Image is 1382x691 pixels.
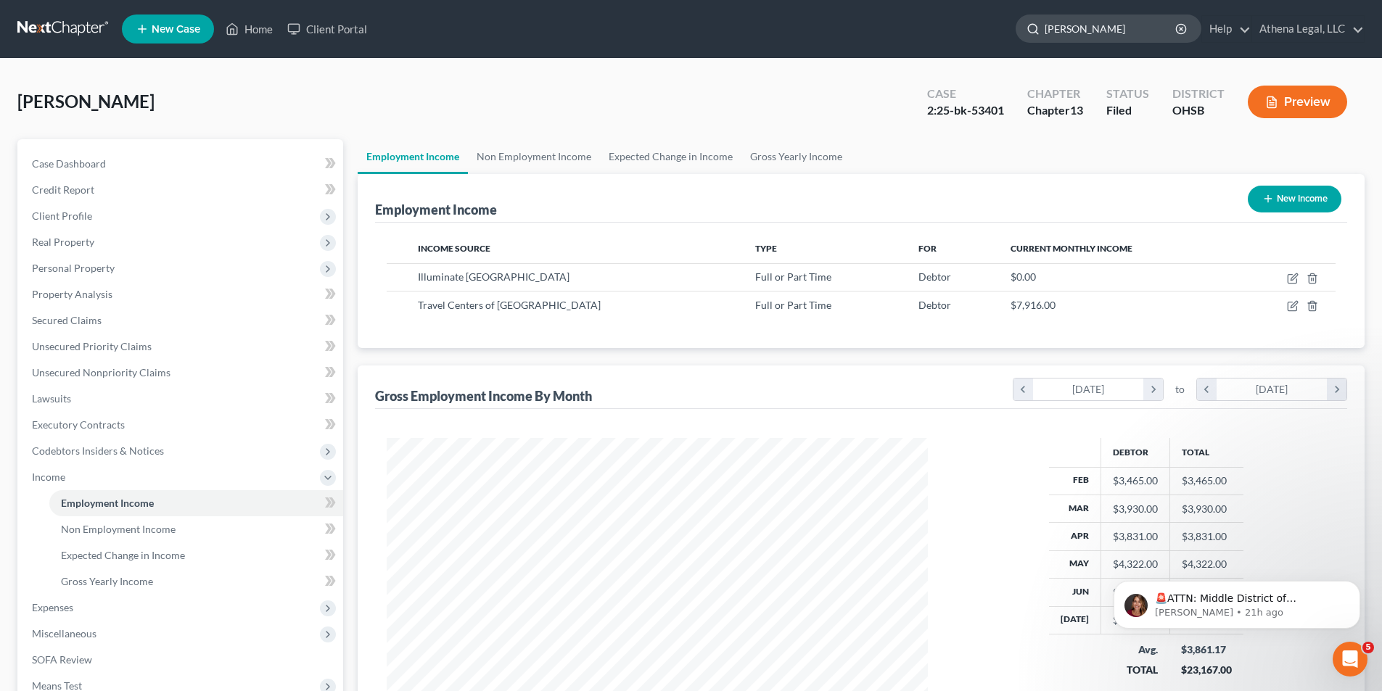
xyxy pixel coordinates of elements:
[1327,378,1346,400] i: chevron_right
[32,601,73,613] span: Expenses
[1027,102,1083,119] div: Chapter
[1362,642,1374,653] span: 5
[918,299,951,311] span: Debtor
[755,270,831,283] span: Full or Part Time
[32,210,92,222] span: Client Profile
[32,262,115,274] span: Personal Property
[32,653,92,666] span: SOFA Review
[1202,16,1251,42] a: Help
[32,157,106,170] span: Case Dashboard
[1169,467,1243,495] td: $3,465.00
[32,340,152,352] span: Unsecured Priority Claims
[1175,382,1185,397] span: to
[1113,473,1158,488] div: $3,465.00
[1049,495,1101,522] th: Mar
[1027,86,1083,102] div: Chapter
[1011,243,1132,254] span: Current Monthly Income
[1011,299,1056,311] span: $7,916.00
[927,102,1004,119] div: 2:25-bk-53401
[20,386,343,412] a: Lawsuits
[20,151,343,177] a: Case Dashboard
[32,418,125,431] span: Executory Contracts
[1169,438,1243,467] th: Total
[1113,502,1158,516] div: $3,930.00
[1217,378,1328,400] div: [DATE]
[1143,378,1163,400] i: chevron_right
[1049,550,1101,578] th: May
[49,516,343,542] a: Non Employment Income
[152,24,200,35] span: New Case
[218,16,280,42] a: Home
[17,91,155,112] span: [PERSON_NAME]
[741,139,851,174] a: Gross Yearly Income
[20,647,343,673] a: SOFA Review
[755,299,831,311] span: Full or Part Time
[32,183,94,196] span: Credit Report
[32,366,170,378] span: Unsecured Nonpriority Claims
[918,270,951,283] span: Debtor
[32,288,112,300] span: Property Analysis
[20,281,343,307] a: Property Analysis
[1049,606,1101,634] th: [DATE]
[1248,86,1347,118] button: Preview
[1197,378,1217,400] i: chevron_left
[418,299,601,311] span: Travel Centers of [GEOGRAPHIC_DATA]
[32,392,71,405] span: Lawsuits
[49,490,343,516] a: Employment Income
[1172,86,1225,102] div: District
[49,542,343,568] a: Expected Change in Income
[1169,495,1243,522] td: $3,930.00
[1112,663,1158,677] div: TOTAL
[927,86,1004,102] div: Case
[61,575,153,587] span: Gross Yearly Income
[61,523,176,535] span: Non Employment Income
[468,139,600,174] a: Non Employment Income
[1011,270,1036,283] span: $0.00
[1092,550,1382,652] iframe: Intercom notifications message
[1033,378,1144,400] div: [DATE]
[32,627,96,640] span: Miscellaneous
[280,16,374,42] a: Client Portal
[20,412,343,438] a: Executory Contracts
[1181,663,1232,677] div: $23,167.00
[1106,102,1149,119] div: Filed
[1169,523,1243,550] td: $3,831.00
[375,201,497,218] div: Employment Income
[1070,103,1083,117] span: 13
[1013,378,1033,400] i: chevron_left
[61,549,185,561] span: Expected Change in Income
[49,568,343,595] a: Gross Yearly Income
[1172,102,1225,119] div: OHSB
[1049,523,1101,550] th: Apr
[418,243,490,254] span: Income Source
[1333,642,1367,676] iframe: Intercom live chat
[32,314,102,326] span: Secured Claims
[20,334,343,360] a: Unsecured Priority Claims
[1045,15,1177,42] input: Search by name...
[1252,16,1364,42] a: Athena Legal, LLC
[20,307,343,334] a: Secured Claims
[1113,529,1158,544] div: $3,831.00
[418,270,569,283] span: Illuminate [GEOGRAPHIC_DATA]
[358,139,468,174] a: Employment Income
[20,177,343,203] a: Credit Report
[61,497,154,509] span: Employment Income
[32,444,164,457] span: Codebtors Insiders & Notices
[375,387,592,405] div: Gross Employment Income By Month
[1248,186,1341,212] button: New Income
[32,471,65,483] span: Income
[918,243,937,254] span: For
[1101,438,1169,467] th: Debtor
[20,360,343,386] a: Unsecured Nonpriority Claims
[1049,579,1101,606] th: Jun
[1106,86,1149,102] div: Status
[1049,467,1101,495] th: Feb
[600,139,741,174] a: Expected Change in Income
[32,236,94,248] span: Real Property
[755,243,777,254] span: Type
